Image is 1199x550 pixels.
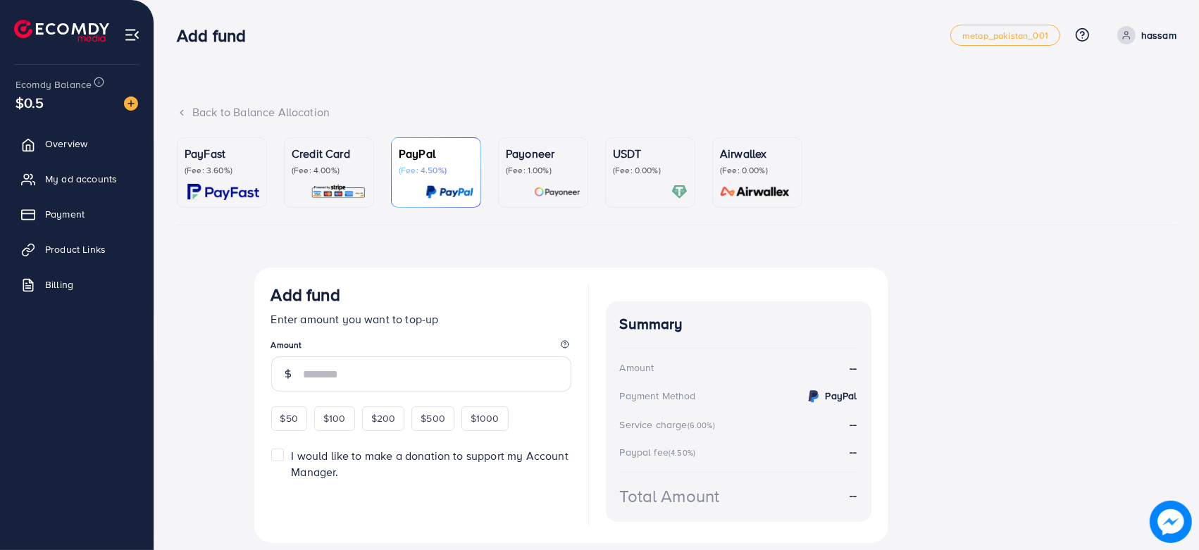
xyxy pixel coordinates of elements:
span: Product Links [45,242,106,256]
img: image [1150,501,1192,543]
p: (Fee: 0.00%) [613,165,688,176]
div: Service charge [620,418,719,432]
a: Product Links [11,235,143,263]
p: (Fee: 4.50%) [399,165,473,176]
a: My ad accounts [11,165,143,193]
a: Payment [11,200,143,228]
img: logo [14,20,109,42]
a: Billing [11,270,143,299]
img: card [534,184,580,200]
p: (Fee: 4.00%) [292,165,366,176]
span: metap_pakistan_001 [962,31,1048,40]
img: card [311,184,366,200]
img: card [671,184,688,200]
span: Overview [45,137,87,151]
p: (Fee: 0.00%) [720,165,795,176]
strong: -- [850,360,857,376]
a: Overview [11,130,143,158]
div: Paypal fee [620,445,700,459]
p: Credit Card [292,145,366,162]
p: Payoneer [506,145,580,162]
span: Payment [45,207,85,221]
p: (Fee: 3.60%) [185,165,259,176]
p: hassam [1141,27,1176,44]
span: $200 [371,411,396,425]
img: card [716,184,795,200]
div: Amount [620,361,654,375]
strong: PayPal [826,389,857,403]
div: Back to Balance Allocation [177,104,1176,120]
span: Billing [45,277,73,292]
img: credit [805,388,822,405]
strong: -- [850,487,857,504]
p: USDT [613,145,688,162]
p: (Fee: 1.00%) [506,165,580,176]
p: Enter amount you want to top-up [271,311,571,327]
h3: Add fund [271,285,340,305]
p: PayFast [185,145,259,162]
img: card [187,184,259,200]
small: (6.00%) [688,420,715,431]
span: $1000 [471,411,499,425]
p: PayPal [399,145,473,162]
strong: -- [850,416,857,432]
p: Airwallex [720,145,795,162]
h4: Summary [620,315,857,333]
strong: -- [850,444,857,459]
legend: Amount [271,339,571,356]
div: Payment Method [620,389,696,403]
img: image [124,96,138,111]
small: (4.50%) [669,447,695,458]
span: $100 [323,411,346,425]
img: menu [124,27,140,43]
span: $50 [280,411,298,425]
span: My ad accounts [45,172,117,186]
span: $0.5 [15,92,44,113]
a: hassam [1112,26,1176,44]
div: Total Amount [620,484,720,508]
span: I would like to make a donation to support my Account Manager. [291,448,568,480]
a: metap_pakistan_001 [950,25,1060,46]
h3: Add fund [177,25,257,46]
img: card [425,184,473,200]
span: Ecomdy Balance [15,77,92,92]
span: $500 [421,411,445,425]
